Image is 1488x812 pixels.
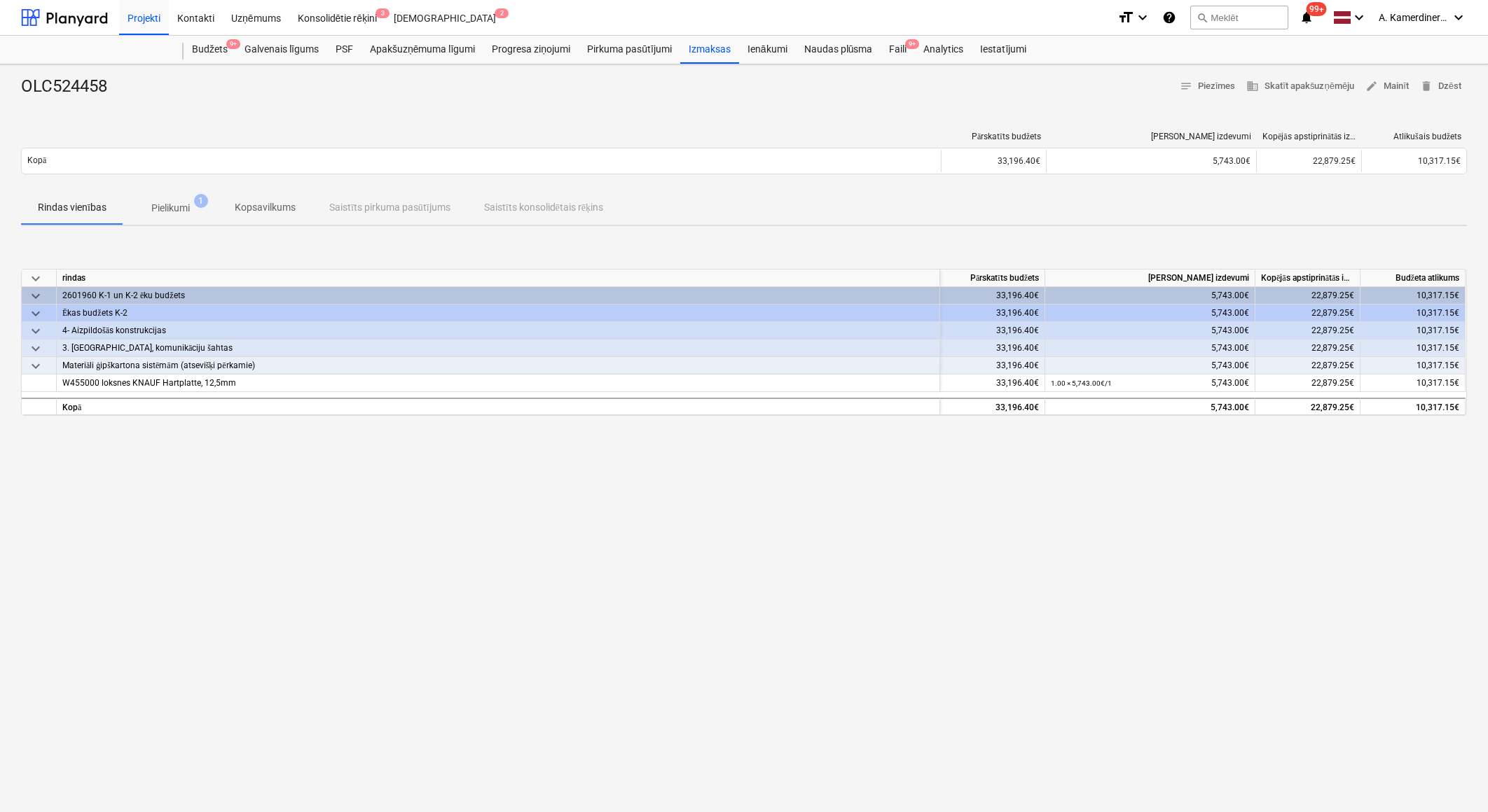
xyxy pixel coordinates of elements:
[940,357,1045,374] div: 33,196.40€
[1197,12,1208,23] span: search
[1051,374,1249,392] div: 5,743.00€
[1360,398,1466,415] div: 10,317.15€
[1255,339,1360,357] div: 22,879.25€
[1241,76,1360,97] button: Skatīt apakšuzņēmēju
[1360,76,1414,97] button: Mainīt
[27,323,44,339] span: keyboard_arrow_down
[940,339,1045,357] div: 33,196.40€
[62,378,236,388] span: W455000 loksnes KNAUF Hartplatte, 12,5mm
[184,36,236,64] div: Budžets
[881,36,915,64] div: Faili
[361,36,483,64] a: Apakšuzņēmuma līgumi
[1051,357,1249,374] div: 5,743.00€
[1418,156,1461,166] span: 10,317.15€
[1051,322,1249,339] div: 5,743.00€
[1180,78,1236,94] span: Piezīmes
[1414,76,1467,97] button: Dzēst
[905,39,919,49] span: 9+
[1311,378,1354,388] span: 22,879.25€
[739,36,796,64] a: Ienākumi
[1052,132,1251,141] div: [PERSON_NAME] izdevumi
[1255,322,1360,339] div: 22,879.25€
[327,36,361,64] a: PSF
[1051,304,1249,322] div: 5,743.00€
[1256,150,1361,172] div: 22,879.25€
[226,39,240,49] span: 9+
[1246,80,1259,92] span: business
[1246,78,1354,94] span: Skatīt apakšuzņēmēju
[1051,399,1249,416] div: 5,743.00€
[940,398,1045,415] div: 33,196.40€
[1365,80,1378,92] span: edit
[1368,132,1461,142] div: Atlikušais budžets
[27,358,44,374] span: keyboard_arrow_down
[947,132,1041,142] div: Pārskatīts budžets
[1360,339,1466,357] div: 10,317.15€
[1360,357,1466,374] div: 10,317.15€
[27,340,44,357] span: keyboard_arrow_down
[1180,80,1192,92] span: notes
[1051,339,1249,357] div: 5,743.00€
[1045,269,1255,287] div: [PERSON_NAME] izdevumi
[1420,80,1433,92] span: delete
[941,150,1046,172] div: 33,196.40€
[236,36,327,64] a: Galvenais līgums
[1162,9,1176,26] i: Zināšanu pamats
[38,200,106,215] p: Rindas vienības
[579,36,680,64] a: Pirkuma pasūtījumi
[1365,78,1409,94] span: Mainīt
[21,76,118,98] div: OLC524458
[376,8,390,18] span: 3
[1379,12,1449,23] span: A. Kamerdinerovs
[57,269,940,287] div: rindas
[940,269,1045,287] div: Pārskatīts budžets
[27,288,44,304] span: keyboard_arrow_down
[1307,2,1327,16] span: 99+
[1351,9,1368,26] i: keyboard_arrow_down
[1134,9,1151,26] i: keyboard_arrow_down
[1051,287,1249,304] div: 5,743.00€
[1418,745,1488,812] iframe: Chat Widget
[1174,76,1241,97] button: Piezīmes
[915,36,972,64] div: Analytics
[27,155,46,167] p: Kopā
[1300,9,1314,26] i: notifications
[1052,156,1251,166] div: 5,743.00€
[1420,78,1461,94] span: Dzēst
[62,287,934,304] div: 2601960 K-1 un K-2 ēku budžets
[1255,357,1360,374] div: 22,879.25€
[1255,269,1360,287] div: Kopējās apstiprinātās izmaksas
[1417,378,1459,388] span: 10,317.15€
[235,200,296,215] p: Kopsavilkums
[1360,304,1466,322] div: 10,317.15€
[940,374,1045,392] div: 33,196.40€
[881,36,915,64] a: Faili9+
[483,36,579,64] a: Progresa ziņojumi
[940,304,1045,322] div: 33,196.40€
[1117,9,1134,26] i: format_size
[1190,6,1288,29] button: Meklēt
[1255,287,1360,304] div: 22,879.25€
[27,305,44,322] span: keyboard_arrow_down
[1360,287,1466,304] div: 10,317.15€
[62,322,934,339] div: 4- Aizpildošās konstrukcijas
[940,287,1045,304] div: 33,196.40€
[972,36,1035,64] a: Iestatījumi
[1450,9,1467,26] i: keyboard_arrow_down
[151,201,190,216] p: Pielikumi
[194,194,208,208] span: 1
[796,36,881,64] a: Naudas plūsma
[62,339,934,356] div: 3. Starpsienas, komunikāciju šahtas
[680,36,739,64] a: Izmaksas
[1360,269,1466,287] div: Budžeta atlikums
[1255,304,1360,322] div: 22,879.25€
[1051,379,1112,387] small: 1.00 × 5,743.00€ / 1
